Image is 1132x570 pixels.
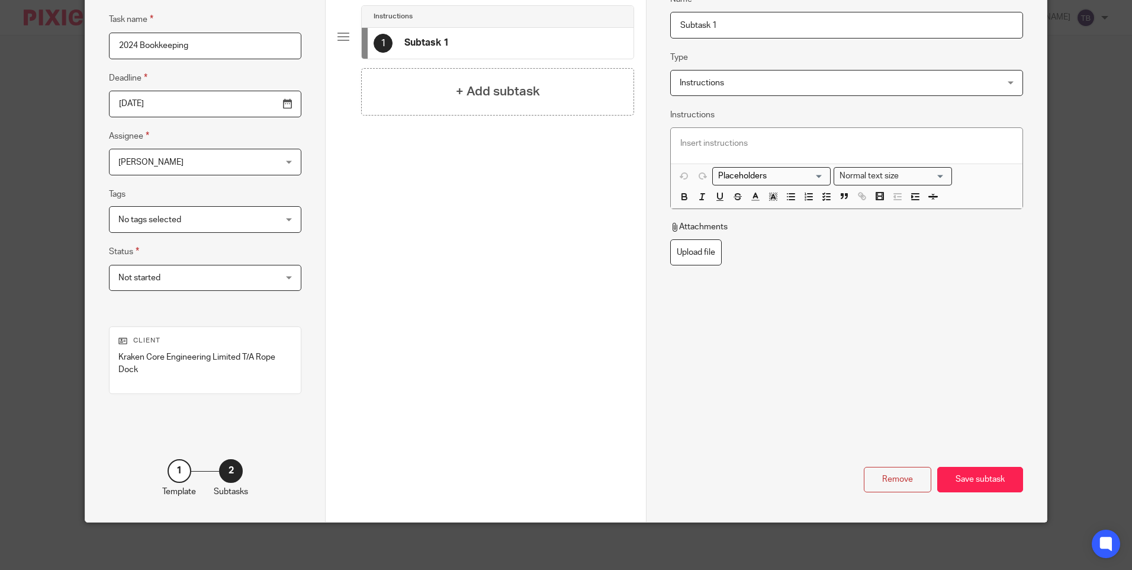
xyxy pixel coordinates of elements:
label: Status [109,245,139,258]
p: Kraken Core Engineering Limited T/A Rope Dock [118,351,292,376]
span: No tags selected [118,216,181,224]
label: Assignee [109,129,149,143]
input: Search for option [902,170,945,182]
div: Search for option [712,167,831,185]
input: Task name [109,33,301,59]
div: Save subtask [937,467,1023,492]
p: Template [162,486,196,498]
label: Instructions [670,109,715,121]
h4: + Add subtask [456,82,540,101]
p: Client [118,336,292,345]
span: [PERSON_NAME] [118,158,184,166]
label: Upload file [670,239,722,266]
label: Tags [109,188,126,200]
label: Deadline [109,71,147,85]
label: Task name [109,12,153,26]
div: Search for option [834,167,952,185]
div: 1 [168,459,191,483]
span: Not started [118,274,160,282]
div: 1 [374,34,393,53]
label: Type [670,52,688,63]
input: Search for option [714,170,824,182]
h4: Subtask 1 [404,37,449,49]
span: Instructions [680,79,724,87]
div: Placeholders [712,167,831,185]
div: Remove [864,467,931,492]
input: Pick a date [109,91,301,117]
div: 2 [219,459,243,483]
div: Text styles [834,167,952,185]
h4: Instructions [374,12,413,21]
p: Subtasks [214,486,248,498]
p: Attachments [670,221,728,233]
span: Normal text size [837,170,901,182]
